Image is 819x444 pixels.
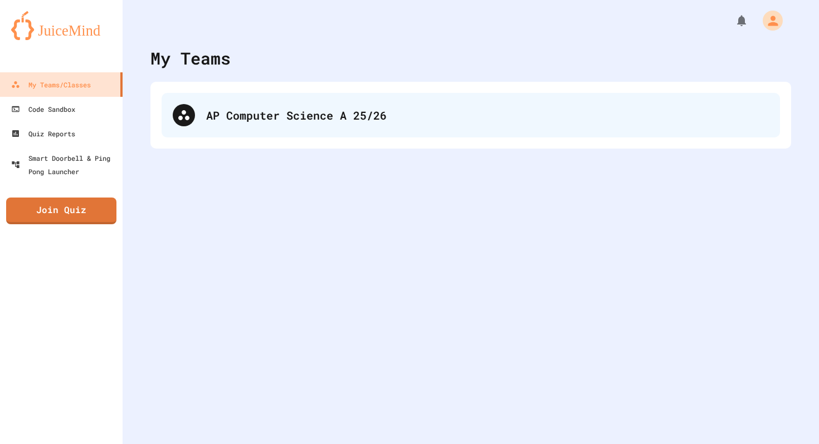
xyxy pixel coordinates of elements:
[206,107,769,124] div: AP Computer Science A 25/26
[11,102,75,116] div: Code Sandbox
[751,8,786,33] div: My Account
[11,78,91,91] div: My Teams/Classes
[162,93,780,137] div: AP Computer Science A 25/26
[714,11,751,30] div: My Notifications
[11,11,111,40] img: logo-orange.svg
[6,198,116,224] a: Join Quiz
[11,127,75,140] div: Quiz Reports
[150,46,231,71] div: My Teams
[11,151,118,178] div: Smart Doorbell & Ping Pong Launcher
